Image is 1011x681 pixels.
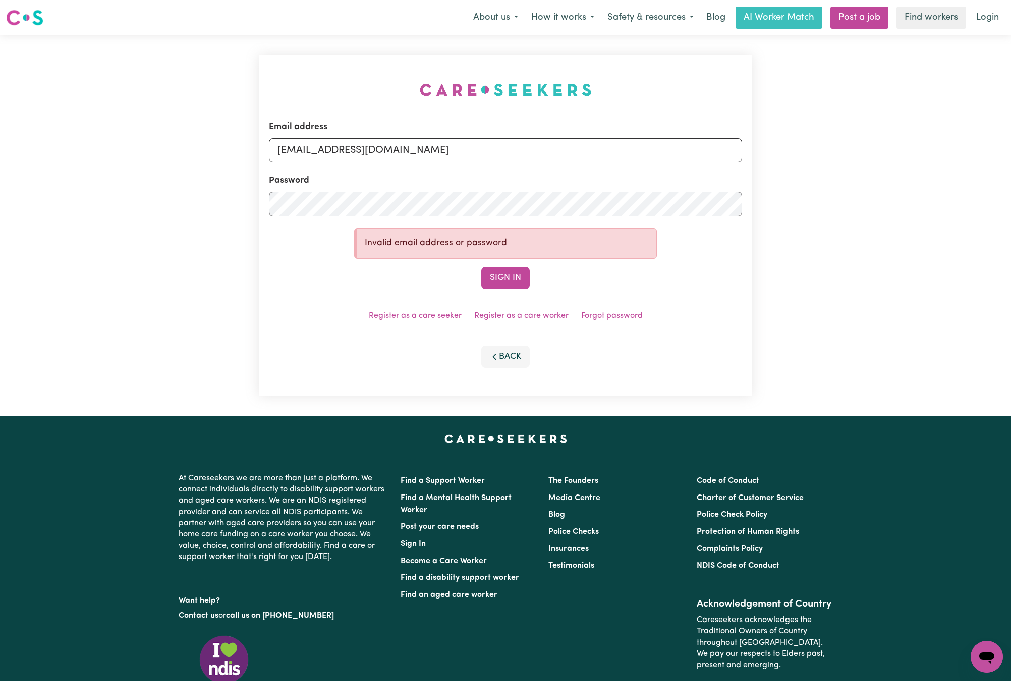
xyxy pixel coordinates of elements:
[697,562,779,570] a: NDIS Code of Conduct
[269,138,742,162] input: Email address
[525,7,601,28] button: How it works
[269,120,327,134] label: Email address
[444,435,567,443] a: Careseekers home page
[481,267,530,289] button: Sign In
[697,477,759,485] a: Code of Conduct
[401,540,426,548] a: Sign In
[179,612,218,620] a: Contact us
[700,7,732,29] a: Blog
[548,477,598,485] a: The Founders
[481,346,530,368] button: Back
[736,7,822,29] a: AI Worker Match
[548,562,594,570] a: Testimonials
[369,312,462,320] a: Register as a care seeker
[697,528,799,536] a: Protection of Human Rights
[401,523,479,531] a: Post your care needs
[697,494,804,502] a: Charter of Customer Service
[697,511,767,519] a: Police Check Policy
[697,598,832,610] h2: Acknowledgement of Country
[6,9,43,27] img: Careseekers logo
[548,511,565,519] a: Blog
[467,7,525,28] button: About us
[179,606,388,626] p: or
[548,545,589,553] a: Insurances
[401,477,485,485] a: Find a Support Worker
[548,528,599,536] a: Police Checks
[970,7,1005,29] a: Login
[401,591,497,599] a: Find an aged care worker
[365,237,648,250] p: Invalid email address or password
[6,6,43,29] a: Careseekers logo
[896,7,966,29] a: Find workers
[971,641,1003,673] iframe: Button to launch messaging window
[401,494,512,514] a: Find a Mental Health Support Worker
[548,494,600,502] a: Media Centre
[226,612,334,620] a: call us on [PHONE_NUMBER]
[830,7,888,29] a: Post a job
[601,7,700,28] button: Safety & resources
[179,469,388,567] p: At Careseekers we are more than just a platform. We connect individuals directly to disability su...
[697,545,763,553] a: Complaints Policy
[269,174,309,188] label: Password
[401,574,519,582] a: Find a disability support worker
[697,610,832,675] p: Careseekers acknowledges the Traditional Owners of Country throughout [GEOGRAPHIC_DATA]. We pay o...
[401,557,487,565] a: Become a Care Worker
[581,312,643,320] a: Forgot password
[179,591,388,606] p: Want help?
[474,312,569,320] a: Register as a care worker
